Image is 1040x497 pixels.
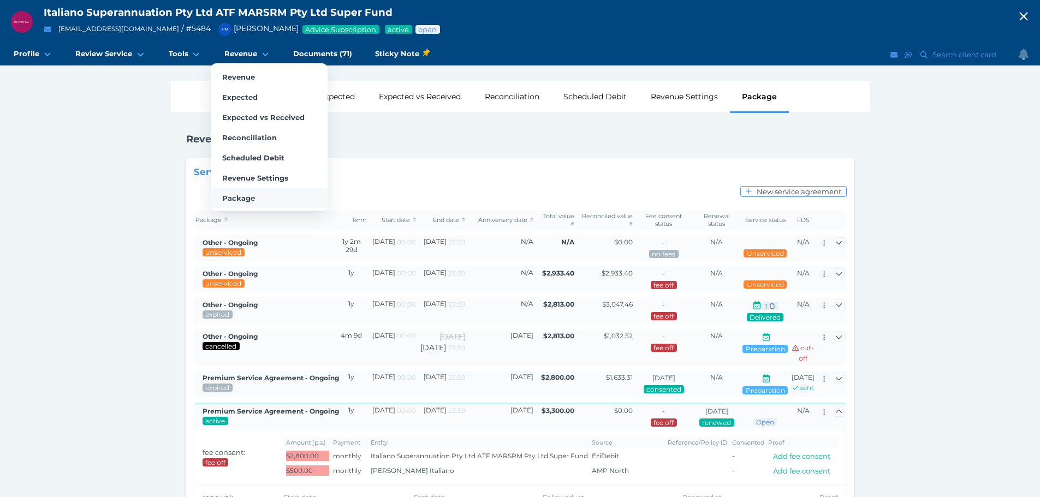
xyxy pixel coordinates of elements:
[792,373,815,381] span: [DATE]
[14,21,29,23] span: ISPLAMPLSF
[334,297,369,324] td: 1y
[448,373,465,381] span: 23:59
[653,281,674,289] span: Consent status: Fee was not consented within 150 day
[331,437,369,448] th: Payment
[203,270,258,278] span: Created by: Mia Wareing
[293,49,352,58] span: Documents (71)
[334,371,369,397] td: 1y
[448,406,465,415] span: 23:59
[369,297,418,324] td: [DATE]
[797,406,810,415] span: N/A
[203,407,339,415] span: Premium Service Agreement - Ongoing
[64,44,157,65] a: Review Service
[222,194,255,202] span: Package
[793,384,815,392] a: sent
[75,49,132,58] span: Review Service
[14,49,39,58] span: Profile
[693,211,741,230] th: Renewal status
[211,87,328,107] a: Expected
[194,167,293,178] span: Service Agreements
[211,167,328,188] a: Revenue Settings
[369,403,418,430] td: [DATE]
[181,23,211,33] span: / # 5484
[397,269,416,277] span: 00:00
[371,452,588,460] span: Italiano Superannuation Pty Ltd ATF MARSRM Pty Ltd Super Fund
[369,211,418,230] th: Start date
[397,238,416,246] span: 00:00
[702,418,732,427] span: Renewal status: Renewed
[467,330,536,366] td: [DATE]
[211,67,328,87] a: Revenue
[730,437,766,448] th: Consented
[448,300,465,308] span: 23:59
[286,466,313,475] span: $500.00
[745,345,785,353] span: Advice status: Review meeting conducted
[333,466,361,475] span: monthly
[448,344,465,352] span: 23:59
[473,81,551,112] div: Reconciliation
[646,385,682,393] span: Consent status: Fee has been consented
[592,466,629,475] span: AMP North
[606,373,633,381] span: $1,633.31
[448,238,465,246] span: 23:59
[205,458,226,466] span: Consent status: Fee was not consented within 150 day
[397,373,416,381] span: 00:00
[467,235,536,261] td: N/A
[224,49,257,58] span: Revenue
[710,238,723,246] span: N/A
[614,406,633,415] span: $0.00
[369,437,590,448] th: Entity
[418,235,467,261] td: [DATE]
[439,332,465,342] strike: [DATE]
[369,371,418,397] td: [DATE]
[635,211,693,230] th: Fee consent status
[308,81,367,112] div: Expected
[602,300,633,308] span: $3,047.46
[211,147,328,167] a: Scheduled Debit
[542,406,574,415] span: $3,300.00
[576,211,635,230] th: Reconciled value
[768,465,836,476] button: Add fee consent
[418,211,467,230] th: End date
[651,250,676,258] span: Consent status:
[756,418,775,426] span: Advice status: Review not yet booked in
[930,50,1001,59] span: Search client card
[903,48,914,62] button: SMS
[543,300,574,308] span: $2,813.00
[467,266,536,292] td: N/A
[710,269,723,277] span: N/A
[710,300,723,308] span: N/A
[418,403,467,430] td: [DATE]
[397,300,416,308] span: 00:00
[222,113,305,122] span: Expected vs Received
[203,374,339,382] span: Created by: Rhiannon McCollough
[282,44,364,65] a: Documents (71)
[186,133,276,145] h1: Revenue Settings
[792,344,814,362] span: CUT-OFF
[745,386,785,394] span: Advice status: Review meeting conducted
[448,269,465,277] span: 23:59
[305,25,377,34] span: Advice Subscription
[652,374,675,382] span: [DATE]
[916,48,1002,62] button: Search client card
[213,44,282,65] a: Revenue
[766,437,837,448] th: Proof
[769,466,835,475] span: Add fee consent
[203,332,258,340] span: Other - Ongoing
[741,211,790,230] th: Service status
[211,127,328,147] a: Reconciliation
[590,437,666,448] th: Source
[211,107,328,127] a: Expected vs Received
[653,344,674,352] span: Consent status: Fee was not consented within 150 day
[218,23,231,36] div: Peter McDonald
[286,452,319,460] span: $2,800.00
[334,330,369,366] td: 4m 9d
[418,266,467,292] td: [DATE]
[662,332,665,340] span: -
[639,81,730,112] div: Revenue Settings
[194,430,276,484] th: fee consent:
[653,312,674,320] span: Consent status: Fee was not consented within 150 day
[551,81,639,112] div: Scheduled Debit
[44,6,393,19] span: Italiano Superannuation Pty Ltd ATF MARSRM Pty Ltd Super Fund
[334,403,369,430] td: 1y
